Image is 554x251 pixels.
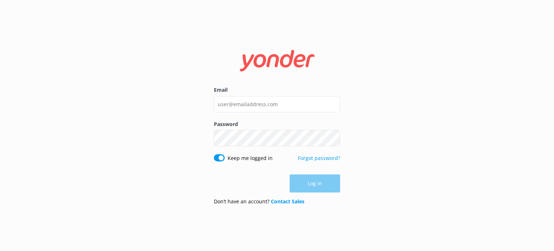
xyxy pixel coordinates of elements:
a: Forgot password? [298,155,340,161]
p: Don’t have an account? [214,198,304,205]
button: Show password [326,131,340,146]
label: Keep me logged in [228,154,273,162]
label: Password [214,120,340,128]
label: Email [214,86,340,94]
input: user@emailaddress.com [214,96,340,112]
a: Contact Sales [271,198,304,205]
